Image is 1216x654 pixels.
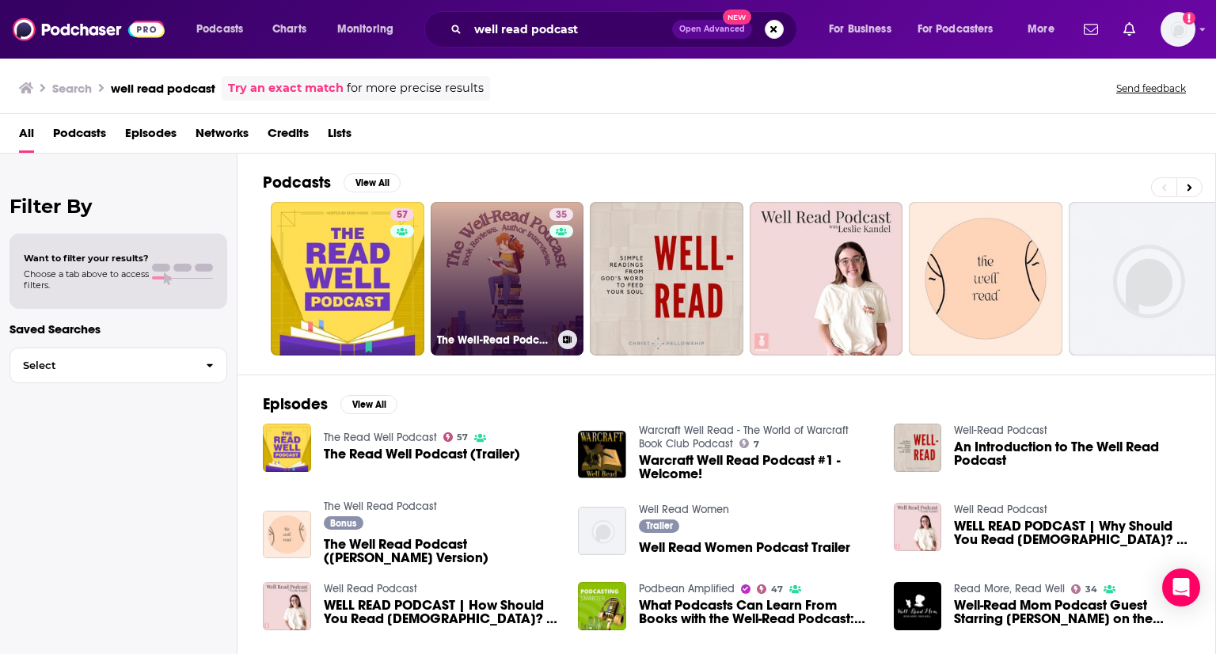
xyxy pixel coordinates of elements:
span: Charts [272,18,306,40]
a: Well Read Podcast [324,582,417,595]
h2: Filter By [9,195,227,218]
a: Show notifications dropdown [1077,16,1104,43]
span: for more precise results [347,79,484,97]
svg: Add a profile image [1183,12,1195,25]
a: Well Read Podcast [954,503,1047,516]
a: 57 [443,432,469,442]
h2: Podcasts [263,173,331,192]
a: Credits [268,120,309,153]
span: For Business [829,18,891,40]
input: Search podcasts, credits, & more... [468,17,672,42]
span: Choose a tab above to access filters. [24,268,149,291]
a: PodcastsView All [263,173,401,192]
img: WELL READ PODCAST | Why Should You Read The Bible? | 2 Timothy 3:16-17 [894,503,942,551]
button: open menu [818,17,911,42]
a: Lists [328,120,351,153]
button: open menu [185,17,264,42]
a: WELL READ PODCAST | Why Should You Read The Bible? | 2 Timothy 3:16-17 [954,519,1190,546]
a: Well Read Women Podcast Trailer [639,541,850,554]
p: Saved Searches [9,321,227,337]
span: New [723,10,751,25]
span: The Well Read Podcast ([PERSON_NAME] Version) [324,538,560,565]
a: Podbean Amplified [639,582,735,595]
a: 57 [271,202,424,356]
a: EpisodesView All [263,394,397,414]
a: Well-Read Podcast [954,424,1047,437]
a: 35 [549,208,573,221]
a: Show notifications dropdown [1117,16,1142,43]
h2: Episodes [263,394,328,414]
h3: well read podcast [111,81,215,96]
button: open menu [1016,17,1074,42]
span: Podcasts [196,18,243,40]
a: Warcraft Well Read Podcast #1 - Welcome! [639,454,875,481]
a: The Read Well Podcast (Trailer) [324,447,520,461]
span: 57 [457,434,468,441]
a: 7 [739,439,759,448]
img: An Introduction to The Well Read Podcast [894,424,942,472]
button: open menu [326,17,414,42]
img: WELL READ PODCAST | How Should You Read The Bible? | 2 Timothy 3:16-17 [263,582,311,630]
img: Well-Read Mom Podcast Guest Starring Margaret Cronin on the Importance of Leisure [894,582,942,630]
button: View All [340,395,397,414]
a: The Well Read Podcast [324,500,437,513]
a: Warcraft Well Read - The World of Warcraft Book Club Podcast [639,424,849,451]
span: Bonus [330,519,356,528]
button: Send feedback [1111,82,1191,95]
a: The Read Well Podcast [324,431,437,444]
span: All [19,120,34,153]
img: Well Read Women Podcast Trailer [578,507,626,555]
a: WELL READ PODCAST | How Should You Read The Bible? | 2 Timothy 3:16-17 [324,599,560,625]
span: 34 [1085,586,1097,593]
span: 57 [397,207,408,223]
button: Select [9,348,227,383]
span: 35 [556,207,567,223]
span: WELL READ PODCAST | How Should You Read [DEMOGRAPHIC_DATA]? | [DEMOGRAPHIC_DATA][PERSON_NAME] 3:1... [324,599,560,625]
h3: Search [52,81,92,96]
span: WELL READ PODCAST | Why Should You Read [DEMOGRAPHIC_DATA]? | [DEMOGRAPHIC_DATA][PERSON_NAME] 3:1... [954,519,1190,546]
img: What Podcasts Can Learn From Books with the Well-Read Podcast: Season 01 Ep. 5 [578,582,626,630]
a: Networks [196,120,249,153]
img: The Read Well Podcast (Trailer) [263,424,311,472]
span: Logged in as eringalloway [1161,12,1195,47]
a: What Podcasts Can Learn From Books with the Well-Read Podcast: Season 01 Ep. 5 [639,599,875,625]
span: 7 [754,441,759,448]
a: 47 [757,584,783,594]
span: More [1028,18,1054,40]
span: Want to filter your results? [24,253,149,264]
span: Select [10,360,193,371]
a: 35The Well-Read Podcast [431,202,584,356]
button: open menu [907,17,1016,42]
span: Monitoring [337,18,393,40]
a: Podcasts [53,120,106,153]
img: Warcraft Well Read Podcast #1 - Welcome! [578,431,626,479]
a: 57 [390,208,414,221]
a: 34 [1071,584,1097,594]
img: The Well Read Podcast (Taylor's Version) [263,511,311,559]
span: Episodes [125,120,177,153]
div: Search podcasts, credits, & more... [439,11,812,48]
div: Open Intercom Messenger [1162,568,1200,606]
button: Open AdvancedNew [672,20,752,39]
a: An Introduction to The Well Read Podcast [954,440,1190,467]
h3: The Well-Read Podcast [437,333,552,347]
img: Podchaser - Follow, Share and Rate Podcasts [13,14,165,44]
button: Show profile menu [1161,12,1195,47]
